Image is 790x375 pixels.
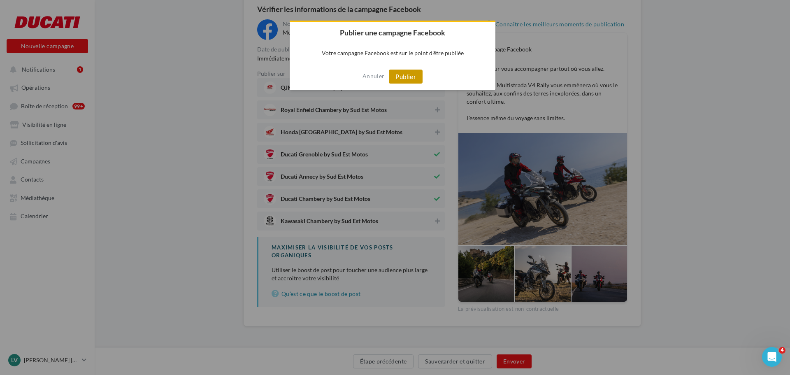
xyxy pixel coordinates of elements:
[762,347,782,367] iframe: Intercom live chat
[362,70,384,83] button: Annuler
[389,70,423,84] button: Publier
[290,22,495,43] h2: Publier une campagne Facebook
[290,43,495,63] p: Votre campagne Facebook est sur le point d'être publiée
[779,347,785,354] span: 4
